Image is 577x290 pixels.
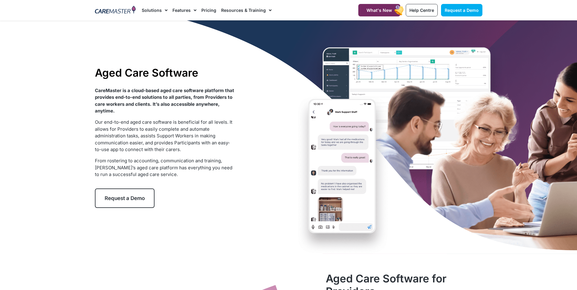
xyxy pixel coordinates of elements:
[358,4,400,16] a: What's New
[95,66,235,79] h1: Aged Care Software
[406,4,438,16] a: Help Centre
[367,8,392,13] span: What's New
[95,158,232,177] span: From rostering to accounting, communication and training, [PERSON_NAME]’s aged care platform has ...
[445,8,479,13] span: Request a Demo
[95,188,155,208] a: Request a Demo
[105,195,145,201] span: Request a Demo
[95,119,232,152] span: Our end-to-end aged care software is beneficial for all levels. It allows for Providers to easily...
[441,4,482,16] a: Request a Demo
[95,88,234,114] strong: CareMaster is a cloud-based aged care software platform that provides end-to-end solutions to all...
[409,8,434,13] span: Help Centre
[95,6,136,15] img: CareMaster Logo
